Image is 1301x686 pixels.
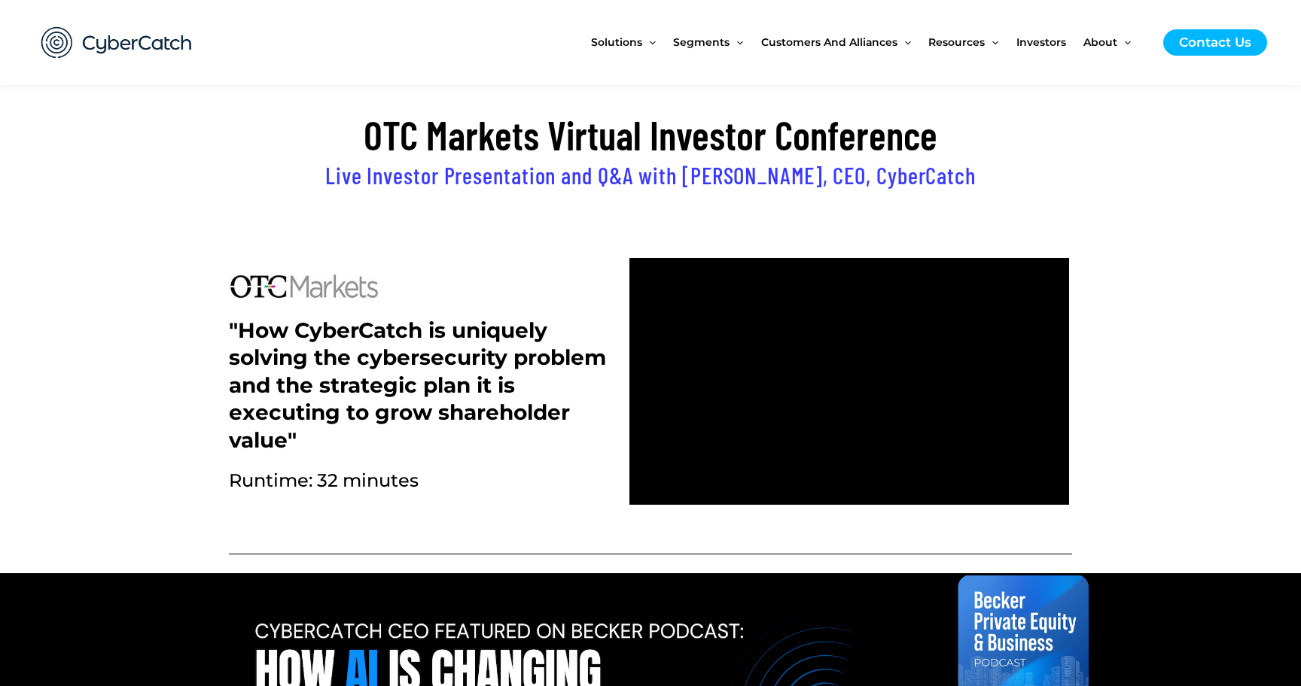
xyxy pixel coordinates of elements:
span: Menu Toggle [985,11,998,74]
span: Menu Toggle [730,11,743,74]
span: Resources [928,11,985,74]
h2: "How CyberCatch is uniquely solving the cybersecurity problem and the strategic plan it is execut... [229,317,607,454]
span: Customers and Alliances [761,11,897,74]
span: Menu Toggle [1117,11,1131,74]
span: Solutions [591,11,642,74]
iframe: vimeo Video Player [629,258,1069,505]
span: Menu Toggle [642,11,656,74]
img: CyberCatch [26,11,207,74]
span: Investors [1016,11,1066,74]
a: Investors [1016,11,1083,74]
span: Menu Toggle [897,11,911,74]
h2: Live Investor Presentation and Q&A with [PERSON_NAME], CEO, CyberCatch [229,160,1072,190]
span: About [1083,11,1117,74]
h2: OTC Markets Virtual Investor Conference [229,109,1072,161]
nav: Site Navigation: New Main Menu [591,11,1148,74]
a: Contact Us [1163,29,1267,56]
h2: Runtime: 32 minutes [229,469,607,492]
span: Segments [673,11,730,74]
